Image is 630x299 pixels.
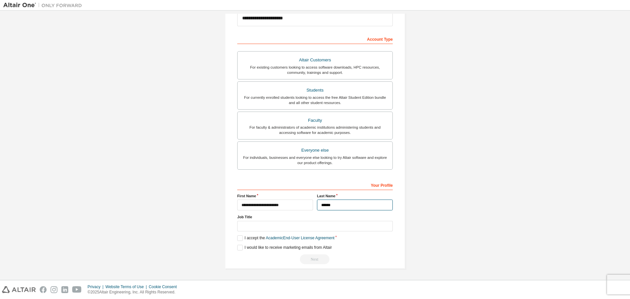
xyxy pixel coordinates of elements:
p: © 2025 Altair Engineering, Inc. All Rights Reserved. [88,289,181,295]
div: Faculty [241,116,388,125]
div: For existing customers looking to access software downloads, HPC resources, community, trainings ... [241,65,388,75]
label: I would like to receive marketing emails from Altair [237,245,332,250]
div: For individuals, businesses and everyone else looking to try Altair software and explore our prod... [241,155,388,165]
div: Privacy [88,284,105,289]
div: Students [241,86,388,95]
div: For faculty & administrators of academic institutions administering students and accessing softwa... [241,125,388,135]
img: linkedin.svg [61,286,68,293]
img: youtube.svg [72,286,82,293]
div: Altair Customers [241,55,388,65]
label: I accept the [237,235,334,241]
div: Account Type [237,33,393,44]
img: Altair One [3,2,85,9]
div: Cookie Consent [149,284,180,289]
div: Read and acccept EULA to continue [237,254,393,264]
div: For currently enrolled students looking to access the free Altair Student Edition bundle and all ... [241,95,388,105]
label: Job Title [237,214,393,220]
a: Academic End-User License Agreement [266,236,334,240]
div: Your Profile [237,180,393,190]
img: facebook.svg [40,286,47,293]
label: Last Name [317,193,393,199]
div: Website Terms of Use [105,284,149,289]
img: instagram.svg [51,286,57,293]
label: First Name [237,193,313,199]
img: altair_logo.svg [2,286,36,293]
div: Everyone else [241,146,388,155]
